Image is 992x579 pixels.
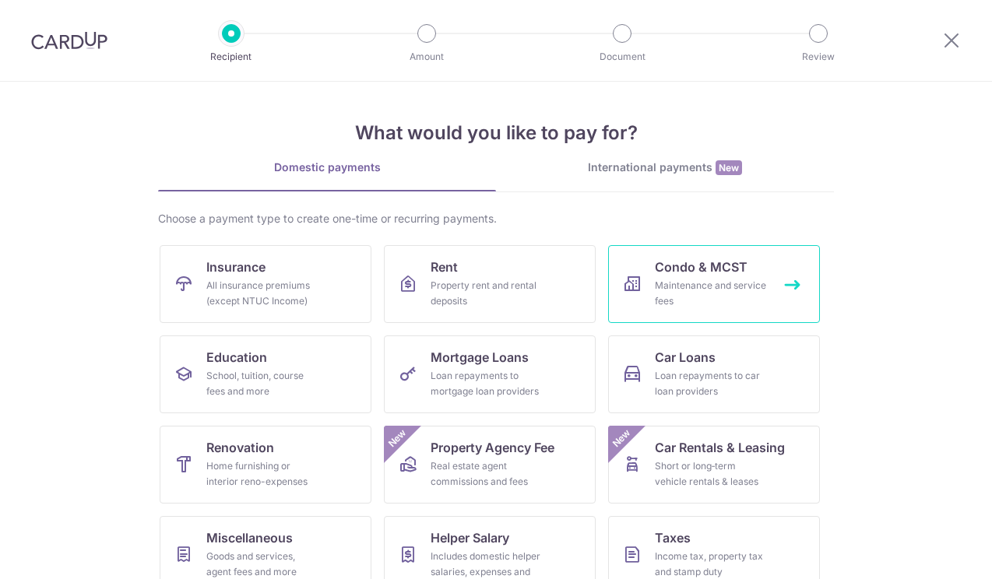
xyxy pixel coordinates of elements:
[206,438,274,457] span: Renovation
[160,335,371,413] a: EducationSchool, tuition, course fees and more
[158,160,496,175] div: Domestic payments
[431,458,543,490] div: Real estate agent commissions and fees
[565,49,680,65] p: Document
[609,426,635,451] span: New
[385,426,410,451] span: New
[431,368,543,399] div: Loan repayments to mortgage loan providers
[655,258,748,276] span: Condo & MCST
[384,426,596,504] a: Property Agency FeeReal estate agent commissions and feesNew
[431,528,509,547] span: Helper Salary
[716,160,742,175] span: New
[655,278,767,309] div: Maintenance and service fees
[655,438,785,457] span: Car Rentals & Leasing
[384,335,596,413] a: Mortgage LoansLoan repayments to mortgage loan providers
[761,49,876,65] p: Review
[206,528,293,547] span: Miscellaneous
[158,211,834,226] div: Choose a payment type to create one-time or recurring payments.
[608,335,820,413] a: Car LoansLoan repayments to car loan providers
[431,438,554,457] span: Property Agency Fee
[160,426,371,504] a: RenovationHome furnishing or interior reno-expenses
[158,119,834,147] h4: What would you like to pay for?
[206,368,318,399] div: School, tuition, course fees and more
[655,458,767,490] div: Short or long‑term vehicle rentals & leases
[655,368,767,399] div: Loan repayments to car loan providers
[174,49,289,65] p: Recipient
[206,278,318,309] div: All insurance premiums (except NTUC Income)
[431,258,458,276] span: Rent
[431,278,543,309] div: Property rent and rental deposits
[655,348,716,367] span: Car Loans
[608,426,820,504] a: Car Rentals & LeasingShort or long‑term vehicle rentals & leasesNew
[206,348,267,367] span: Education
[31,31,107,50] img: CardUp
[655,528,691,547] span: Taxes
[369,49,484,65] p: Amount
[608,245,820,323] a: Condo & MCSTMaintenance and service fees
[206,258,266,276] span: Insurance
[496,160,834,176] div: International payments
[431,348,529,367] span: Mortgage Loans
[384,245,596,323] a: RentProperty rent and rental deposits
[206,458,318,490] div: Home furnishing or interior reno-expenses
[160,245,371,323] a: InsuranceAll insurance premiums (except NTUC Income)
